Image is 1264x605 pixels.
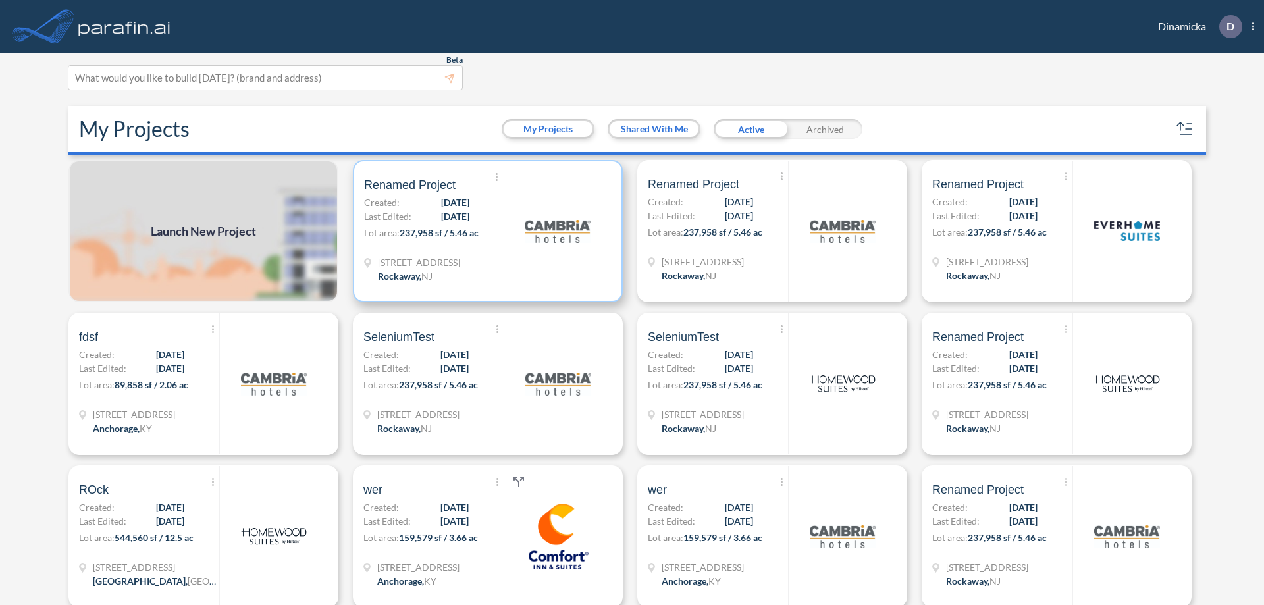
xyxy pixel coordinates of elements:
span: 321 Mt Hope Ave [662,408,744,421]
span: Rockaway , [662,270,705,281]
span: Rockaway , [378,271,421,282]
button: sort [1174,118,1196,140]
span: Created: [932,348,968,361]
span: Lot area: [648,226,683,238]
div: Rockaway, NJ [946,574,1001,588]
span: Last Edited: [932,514,980,528]
span: [DATE] [1009,500,1038,514]
div: Rockaway, NJ [378,269,433,283]
p: D [1226,20,1234,32]
a: Renamed ProjectCreated:[DATE]Last Edited:[DATE]Lot area:237,958 sf / 5.46 ac[STREET_ADDRESS]Rocka... [348,160,632,302]
span: Created: [79,500,115,514]
span: Rockaway , [377,423,421,434]
span: 1790 Evergreen Rd [662,560,744,574]
span: Rockaway , [946,575,989,587]
img: logo [810,504,876,569]
div: Anchorage, KY [377,574,436,588]
div: Anchorage, KY [662,574,721,588]
span: Last Edited: [648,209,695,223]
span: [DATE] [440,500,469,514]
img: add [68,160,338,302]
span: Last Edited: [364,209,411,223]
span: ROck [79,482,109,498]
span: 237,958 sf / 5.46 ac [968,379,1047,390]
span: [DATE] [1009,514,1038,528]
img: logo [810,198,876,264]
span: Lot area: [932,379,968,390]
span: Last Edited: [648,361,695,375]
span: 89,858 sf / 2.06 ac [115,379,188,390]
span: 544,560 sf / 12.5 ac [115,532,194,543]
span: KY [708,575,721,587]
span: Beta [446,55,463,65]
span: [DATE] [156,500,184,514]
span: NJ [705,270,716,281]
span: 321 Mt Hope Ave [377,408,460,421]
span: wer [648,482,667,498]
span: Lot area: [932,532,968,543]
div: Rockaway, NJ [946,421,1001,435]
div: Rockaway, NJ [662,269,716,282]
span: SeleniumTest [363,329,434,345]
span: [DATE] [1009,348,1038,361]
div: Dinamicka [1138,15,1254,38]
span: fdsf [79,329,98,345]
span: 321 Mt Hope Ave [946,408,1028,421]
a: Renamed ProjectCreated:[DATE]Last Edited:[DATE]Lot area:237,958 sf / 5.46 ac[STREET_ADDRESS]Rocka... [916,313,1201,455]
div: Rockaway, NJ [377,421,432,435]
span: 13835 Beaumont Hwy [93,560,218,574]
img: logo [525,198,591,264]
span: [DATE] [440,514,469,528]
span: NJ [421,271,433,282]
button: My Projects [504,121,592,137]
span: Created: [79,348,115,361]
span: SeleniumTest [648,329,719,345]
span: [DATE] [156,514,184,528]
span: [DATE] [1009,209,1038,223]
span: Created: [648,500,683,514]
span: 237,958 sf / 5.46 ac [683,226,762,238]
span: 159,579 sf / 3.66 ac [399,532,478,543]
a: SeleniumTestCreated:[DATE]Last Edited:[DATE]Lot area:237,958 sf / 5.46 ac[STREET_ADDRESS]Rockaway... [632,313,916,455]
span: Last Edited: [932,361,980,375]
span: Created: [364,196,400,209]
span: 237,958 sf / 5.46 ac [683,379,762,390]
a: Renamed ProjectCreated:[DATE]Last Edited:[DATE]Lot area:237,958 sf / 5.46 ac[STREET_ADDRESS]Rocka... [916,160,1201,302]
div: Active [714,119,788,139]
img: logo [241,504,307,569]
span: Lot area: [79,379,115,390]
span: Renamed Project [932,329,1024,345]
span: Anchorage , [93,423,140,434]
span: Created: [932,500,968,514]
img: logo [525,351,591,417]
span: Lot area: [932,226,968,238]
span: [DATE] [725,195,753,209]
span: Created: [648,348,683,361]
span: Rockaway , [946,423,989,434]
span: [DATE] [440,361,469,375]
span: [DATE] [725,514,753,528]
span: Lot area: [79,532,115,543]
div: Archived [788,119,862,139]
span: [DATE] [725,209,753,223]
span: NJ [989,270,1001,281]
img: logo [525,504,591,569]
span: Renamed Project [932,482,1024,498]
span: [DATE] [441,209,469,223]
span: Created: [363,500,399,514]
span: 321 Mt Hope Ave [378,255,460,269]
div: Houston, TX [93,574,218,588]
span: Lot area: [648,379,683,390]
span: 321 Mt Hope Ave [946,560,1028,574]
span: 237,958 sf / 5.46 ac [968,532,1047,543]
img: logo [76,13,173,39]
span: [DATE] [1009,361,1038,375]
span: Lot area: [363,379,399,390]
span: 321 Mt Hope Ave [946,255,1028,269]
a: SeleniumTestCreated:[DATE]Last Edited:[DATE]Lot area:237,958 sf / 5.46 ac[STREET_ADDRESS]Rockaway... [348,313,632,455]
img: logo [241,351,307,417]
span: NJ [705,423,716,434]
span: [DATE] [725,500,753,514]
span: [DATE] [156,361,184,375]
span: 159,579 sf / 3.66 ac [683,532,762,543]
